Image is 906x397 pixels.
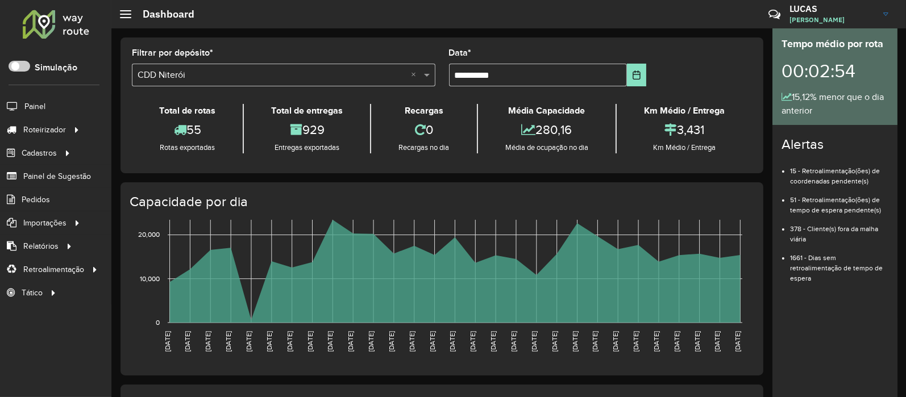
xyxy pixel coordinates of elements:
[374,118,473,142] div: 0
[734,331,741,352] text: [DATE]
[132,46,213,60] label: Filtrar por depósito
[247,104,367,118] div: Total de entregas
[245,331,252,352] text: [DATE]
[204,331,211,352] text: [DATE]
[184,331,191,352] text: [DATE]
[35,61,77,74] label: Simulação
[481,104,613,118] div: Média Capacidade
[449,46,472,60] label: Data
[130,194,752,210] h4: Capacidade por dia
[135,118,240,142] div: 55
[164,331,171,352] text: [DATE]
[632,331,639,352] text: [DATE]
[265,331,273,352] text: [DATE]
[156,319,160,326] text: 0
[408,331,415,352] text: [DATE]
[489,331,497,352] text: [DATE]
[481,142,613,153] div: Média de ocupação no dia
[551,331,558,352] text: [DATE]
[481,118,613,142] div: 280,16
[306,331,314,352] text: [DATE]
[374,142,473,153] div: Recargas no dia
[367,331,375,352] text: [DATE]
[627,64,646,86] button: Choose Date
[412,68,421,82] span: Clear all
[22,194,50,206] span: Pedidos
[286,331,293,352] text: [DATE]
[23,170,91,182] span: Painel de Sugestão
[612,331,619,352] text: [DATE]
[653,331,660,352] text: [DATE]
[693,331,701,352] text: [DATE]
[22,147,57,159] span: Cadastros
[591,331,599,352] text: [DATE]
[782,36,888,52] div: Tempo médio por rota
[790,215,888,244] li: 378 - Cliente(s) fora da malha viária
[135,104,240,118] div: Total de rotas
[23,240,59,252] span: Relatórios
[24,101,45,112] span: Painel
[23,124,66,136] span: Roteirizador
[388,331,395,352] text: [DATE]
[530,331,538,352] text: [DATE]
[135,142,240,153] div: Rotas exportadas
[673,331,680,352] text: [DATE]
[789,15,875,25] span: [PERSON_NAME]
[131,8,194,20] h2: Dashboard
[138,231,160,239] text: 20,000
[23,264,84,275] span: Retroalimentação
[790,157,888,186] li: 15 - Retroalimentação(ões) de coordenadas pendente(s)
[782,52,888,90] div: 00:02:54
[469,331,476,352] text: [DATE]
[789,3,875,14] h3: LUCAS
[620,118,749,142] div: 3,431
[23,217,67,229] span: Importações
[782,90,888,118] div: 15,12% menor que o dia anterior
[326,331,334,352] text: [DATE]
[140,275,160,282] text: 10,000
[790,186,888,215] li: 51 - Retroalimentação(ões) de tempo de espera pendente(s)
[225,331,232,352] text: [DATE]
[449,331,456,352] text: [DATE]
[714,331,721,352] text: [DATE]
[762,2,787,27] a: Contato Rápido
[347,331,354,352] text: [DATE]
[247,142,367,153] div: Entregas exportadas
[247,118,367,142] div: 929
[790,244,888,283] li: 1661 - Dias sem retroalimentação de tempo de espera
[620,104,749,118] div: Km Médio / Entrega
[374,104,473,118] div: Recargas
[782,136,888,153] h4: Alertas
[22,287,43,299] span: Tático
[620,142,749,153] div: Km Médio / Entrega
[510,331,517,352] text: [DATE]
[429,331,436,352] text: [DATE]
[571,331,579,352] text: [DATE]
